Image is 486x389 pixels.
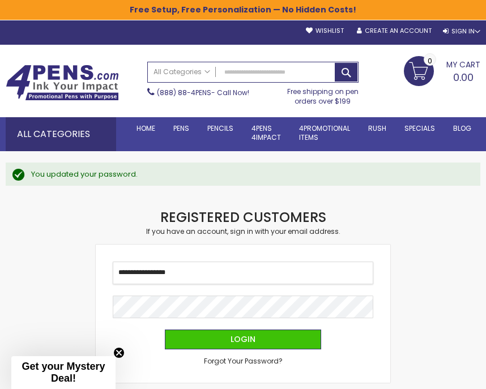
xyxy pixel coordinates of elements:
span: - Call Now! [157,88,249,97]
span: 0 [428,55,432,66]
div: Sign In [443,27,480,36]
a: Pens [164,117,198,140]
span: 4Pens 4impact [251,123,281,142]
a: Wishlist [306,27,344,35]
strong: Registered Customers [160,208,326,226]
a: 4Pens4impact [242,117,290,149]
div: Free shipping on pen orders over $199 [287,83,359,105]
span: Blog [453,123,471,133]
a: Blog [444,117,480,140]
div: You updated your password. [31,169,469,179]
a: Pencils [198,117,242,140]
a: Forgot Your Password? [204,357,283,366]
a: Create an Account [357,27,432,35]
span: All Categories [154,67,210,76]
span: Rush [368,123,386,133]
span: 0.00 [453,70,474,84]
div: Get your Mystery Deal!Close teaser [11,356,116,389]
a: (888) 88-4PENS [157,88,211,97]
span: Pencils [207,123,233,133]
span: Home [137,123,155,133]
button: Login [165,330,321,349]
div: All Categories [6,117,116,151]
span: Login [231,334,255,345]
span: Forgot Your Password? [204,356,283,366]
a: 4PROMOTIONALITEMS [290,117,359,149]
span: Specials [404,123,435,133]
span: Get your Mystery Deal! [22,361,105,384]
div: If you have an account, sign in with your email address. [96,227,390,236]
a: Specials [395,117,444,140]
button: Close teaser [113,347,125,358]
img: 4Pens Custom Pens and Promotional Products [6,65,119,101]
a: Rush [359,117,395,140]
a: All Categories [148,62,216,81]
span: Pens [173,123,189,133]
a: 0.00 0 [404,56,480,84]
span: 4PROMOTIONAL ITEMS [299,123,350,142]
iframe: Google Customer Reviews [393,358,486,389]
a: Home [127,117,164,140]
